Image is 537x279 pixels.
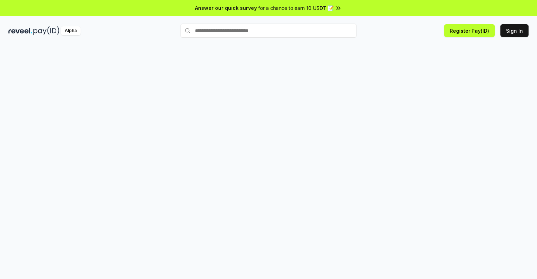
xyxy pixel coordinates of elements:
[500,24,529,37] button: Sign In
[444,24,495,37] button: Register Pay(ID)
[61,26,81,35] div: Alpha
[195,4,257,12] span: Answer our quick survey
[33,26,59,35] img: pay_id
[8,26,32,35] img: reveel_dark
[258,4,334,12] span: for a chance to earn 10 USDT 📝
